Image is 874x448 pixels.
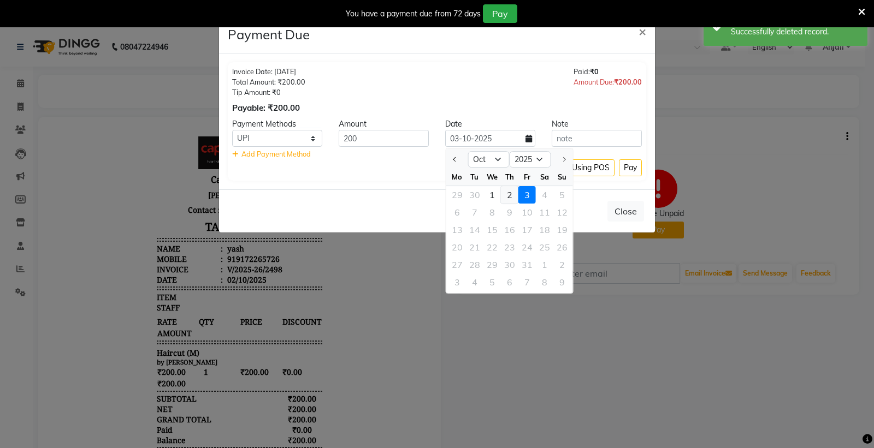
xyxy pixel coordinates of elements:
span: × [639,23,646,39]
div: NET [108,276,123,286]
span: DISCOUNT [233,188,273,200]
div: ₹200.00 [233,266,273,276]
div: 919172265726 [176,126,231,136]
div: Successfully deleted record. [731,26,859,38]
h3: Capello Salon [108,44,273,60]
div: Generated By : at 02/10/2025 [108,358,273,368]
div: You have a payment due from 72 days [346,8,481,20]
div: Thursday, October 2, 2025 [501,186,518,204]
div: GRAND TOTAL [108,286,162,297]
div: Sa [536,168,553,186]
select: Select month [468,151,510,168]
div: Mobile [108,126,174,136]
div: Amount Due: [574,77,642,87]
div: ₹200.00 [233,307,273,318]
span: ₹200.00 [614,77,642,86]
div: Payment Methods [224,118,330,130]
small: by [PERSON_NAME] [108,230,168,238]
input: note [552,130,642,147]
button: Close [630,16,655,46]
div: Payable: ₹200.00 [232,102,305,115]
button: Pay [619,159,642,176]
input: yyyy-mm-dd [445,130,535,147]
div: Tuesday, September 30, 2025 [466,186,483,204]
div: Paid [108,297,123,307]
span: ₹200.00 [108,250,148,261]
div: Paid: [574,67,642,77]
span: QTY [149,188,190,200]
span: ₹200.00 [191,238,231,250]
img: file_1688807782546.jpeg [149,9,231,41]
div: 02/10/2025 [176,147,217,157]
span: PRICE [191,188,231,200]
div: Invoice [108,136,174,147]
div: Fr [518,168,536,186]
div: Date [108,147,174,157]
div: Invoice Date: [DATE] [232,67,305,77]
div: We [483,168,501,186]
span: AMOUNT [108,200,148,211]
button: Pay [483,4,517,23]
span: RATE [108,188,148,200]
p: Please don't leave your belongings unattended. We are not responsible. Thank you. [108,327,273,358]
select: Select year [510,151,551,168]
span: STAFF [108,175,131,185]
div: Friday, October 3, 2025 [518,186,536,204]
span: Add Payment Method [241,150,311,158]
div: Total Amount: ₹200.00 [232,77,305,87]
div: 1 [483,186,501,204]
div: Note [544,118,650,130]
div: Mo [448,168,466,186]
div: Balance [108,307,136,318]
button: Previous month [451,151,460,168]
span: ₹0 [590,67,599,76]
div: Su [553,168,571,186]
p: Contact : [PHONE_NUMBER] [108,75,273,89]
div: Th [501,168,518,186]
span: Haircut (M) [108,220,150,230]
div: Wednesday, October 1, 2025 [483,186,501,204]
div: yash [176,116,195,126]
span: ₹0.00 [233,238,273,250]
button: Collect Using POS [541,159,615,176]
span: : [172,147,174,157]
h3: TAX INVOICE [108,89,273,109]
div: ₹200.00 [233,276,273,286]
div: 29 [448,186,466,204]
div: 30 [466,186,483,204]
span: : [172,126,174,136]
div: ₹200.00 [233,286,273,297]
input: Amount [339,130,429,147]
div: Name [108,116,174,126]
h4: Payment Due [228,25,310,44]
div: 3 [518,186,536,204]
div: Date [437,118,544,130]
div: SUBTOTAL [108,266,147,276]
span: ₹200.00 [108,238,148,250]
div: 2 [501,186,518,204]
span: : [172,136,174,147]
span: : [172,116,174,126]
span: 1 [149,238,190,250]
div: ₹0.00 [233,297,273,307]
div: Tu [466,168,483,186]
div: Amount [330,118,437,130]
p: [PERSON_NAME] [108,60,273,75]
span: Admin [180,358,205,368]
button: Close [607,201,644,222]
span: ITEM [108,164,127,175]
div: Monday, September 29, 2025 [448,186,466,204]
div: V/2025-26/2498 [176,136,233,147]
div: Tip Amount: ₹0 [232,87,305,98]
